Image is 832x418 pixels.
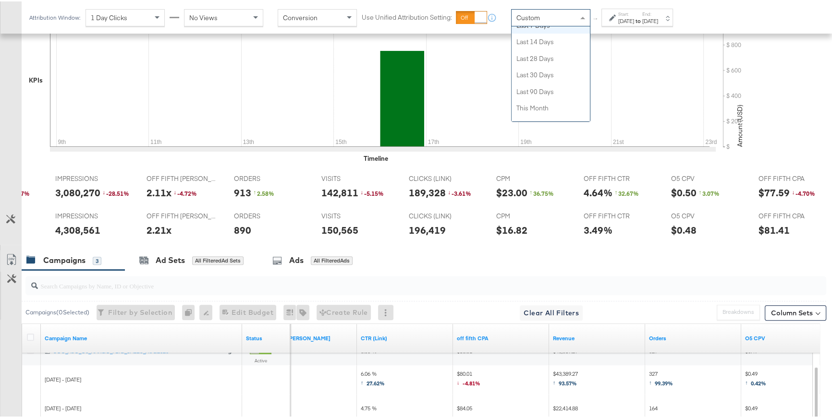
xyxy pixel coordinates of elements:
[362,12,452,21] label: Use Unified Attribution Setting:
[409,210,481,219] span: CLICKS (LINK)
[360,188,389,196] div: -5.15 %
[43,253,86,264] div: Campaigns
[649,333,737,341] a: Omniture Orders
[649,403,658,410] span: 164
[457,403,472,410] span: $84.05
[156,253,185,264] div: Ad Sets
[614,188,643,196] div: 32.67 %
[655,378,673,385] span: 99.39%
[584,173,656,182] span: OFF FIFTH CTR
[93,255,101,264] div: 3
[147,222,171,236] div: 2.21x
[614,187,618,194] span: ↑
[735,103,744,145] text: Amount (USD)
[45,403,81,410] span: [DATE] - [DATE]
[45,333,238,341] a: Your campaign name.
[253,188,282,196] div: 2.58 %
[29,74,43,84] div: KPIs
[524,306,579,318] span: Clear All Filters
[360,187,364,194] span: ↓
[147,210,219,219] span: OFF FIFTH [PERSON_NAME]
[618,10,634,16] label: Start:
[512,49,590,66] div: Last 28 Days
[759,222,790,236] div: $81.41
[55,184,100,198] div: 3,080,270
[234,184,251,198] div: 913
[234,222,251,236] div: 890
[642,10,658,16] label: End:
[29,13,81,20] div: Attribution Window:
[55,210,127,219] span: IMPRESSIONS
[618,16,634,24] div: [DATE]
[591,16,600,20] span: ↑
[529,188,558,196] div: 36.75 %
[246,333,286,341] a: Shows the current state of your Ad Campaign.
[698,187,702,194] span: ↑
[234,210,306,219] span: ORDERS
[512,115,590,132] div: Last Month
[496,222,527,236] div: $16.82
[192,255,244,263] div: All Filtered Ad Sets
[25,307,89,315] div: Campaigns ( 0 Selected)
[671,210,743,219] span: O5 CPV
[361,377,367,384] span: ↑
[182,303,199,319] div: 0
[671,173,743,182] span: O5 CPV
[559,378,577,385] span: 93.57%
[409,173,481,182] span: CLICKS (LINK)
[642,16,658,24] div: [DATE]
[321,222,358,236] div: 150,565
[751,378,766,385] span: 0.42%
[671,222,697,236] div: $0.48
[457,377,463,384] span: ↓
[409,222,446,236] div: 196,419
[496,210,568,219] span: CPM
[448,187,452,194] span: ↓
[512,98,590,115] div: This Month
[553,333,641,341] a: Omniture Revenue
[759,184,790,198] div: $77.59
[759,210,831,219] span: OFF FIFTH CPA
[448,188,477,196] div: -3.61 %
[520,304,583,319] button: Clear All Filters
[553,369,578,388] span: $43,389.27
[102,187,106,194] span: ↓
[367,378,385,385] span: 27.62%
[745,377,751,384] span: ↑
[649,369,673,388] span: 327
[361,403,377,410] span: 4.75 %
[361,333,449,341] a: The number of clicks received on a link in your ad divided by the number of impressions.
[321,210,393,219] span: VISITS
[55,173,127,182] span: IMPRESSIONS
[189,12,218,21] span: No Views
[364,153,388,162] div: Timeline
[463,378,480,385] span: -4.81%
[584,210,656,219] span: OFF FIFTH CTR
[584,222,612,236] div: 3.49%
[457,333,545,341] a: o5cpa
[553,377,559,384] span: ↑
[759,173,831,182] span: OFF FIFTH CPA
[265,333,353,341] a: 9/20 Update
[512,82,590,99] div: Last 90 Days
[529,187,533,194] span: ↑
[311,255,353,263] div: All Filtered Ads
[253,187,257,194] span: ↑
[102,188,131,196] div: -28.51 %
[250,356,271,362] label: Active
[765,304,826,319] button: Column Sets
[512,65,590,82] div: Last 30 Days
[173,187,177,194] span: ↓
[512,32,590,49] div: Last 14 Days
[457,369,480,388] span: $80.01
[55,222,100,236] div: 4,308,561
[147,184,171,198] div: 2.11x
[321,173,393,182] span: VISITS
[45,374,81,382] span: [DATE] - [DATE]
[496,173,568,182] span: CPM
[671,184,697,198] div: $0.50
[147,173,219,182] span: OFF FIFTH [PERSON_NAME]
[634,16,642,23] strong: to
[698,188,727,196] div: 3.07 %
[173,188,202,196] div: -4.72 %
